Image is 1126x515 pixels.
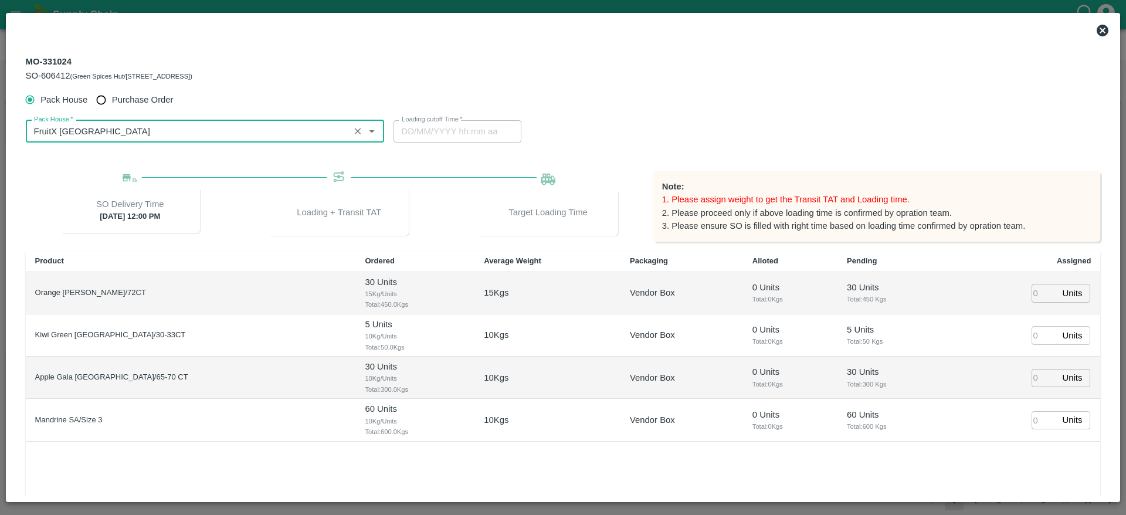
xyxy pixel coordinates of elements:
[365,318,465,331] p: 5 Units
[365,426,465,437] span: Total: 600.0 Kgs
[394,120,513,143] input: Choose date
[752,256,778,265] b: Alloted
[1063,414,1083,426] p: Units
[752,379,828,389] span: Total: 0 Kgs
[365,276,465,289] p: 30 Units
[752,365,828,378] p: 0 Units
[630,414,675,426] p: Vendor Box
[484,414,508,426] p: 10 Kgs
[350,124,366,140] button: Clear
[1063,329,1083,342] p: Units
[662,193,1091,206] p: 1. Please assign weight to get the Transit TAT and Loading time.
[332,171,347,185] img: Transit
[112,93,174,106] span: Purchase Order
[1032,411,1057,429] input: 0
[365,402,465,415] p: 60 Units
[34,115,73,124] label: Pack House
[365,342,465,353] span: Total: 50.0 Kgs
[662,206,1091,219] p: 2. Please proceed only if above loading time is confirmed by opration team.
[26,54,192,82] div: MO-331024
[26,357,356,399] td: Apple Gala [GEOGRAPHIC_DATA]/65-70 CT
[1032,369,1057,387] input: 0
[1063,371,1083,384] p: Units
[484,328,508,341] p: 10 Kgs
[35,256,64,265] b: Product
[752,281,828,294] p: 0 Units
[60,187,200,233] div: [DATE] 12:00 PM
[1063,287,1083,300] p: Units
[1032,284,1057,302] input: 0
[365,299,465,310] span: Total: 450.0 Kgs
[847,323,940,336] p: 5 Units
[630,328,675,341] p: Vendor Box
[29,124,346,139] input: Select Pack House
[541,171,555,185] img: Loading
[630,286,675,299] p: Vendor Box
[26,272,356,314] td: Orange [PERSON_NAME]/72CT
[662,182,684,191] b: Note:
[847,336,940,347] span: Total: 50 Kgs
[365,256,395,265] b: Ordered
[847,294,940,304] span: Total: 450 Kgs
[847,379,940,389] span: Total: 300 Kgs
[365,289,465,299] span: 15 Kg/Units
[26,399,356,441] td: Mandrine SA/Size 3
[297,206,381,219] p: Loading + Transit TAT
[752,323,828,336] p: 0 Units
[1032,326,1057,344] input: 0
[484,256,541,265] b: Average Weight
[752,408,828,421] p: 0 Units
[847,281,940,294] p: 30 Units
[847,256,877,265] b: Pending
[364,124,379,139] button: Open
[365,373,465,384] span: 10 Kg/Units
[26,314,356,357] td: Kiwi Green [GEOGRAPHIC_DATA]/30-33CT
[752,336,828,347] span: Total: 0 Kgs
[752,421,828,432] span: Total: 0 Kgs
[123,174,137,183] img: Delivery
[630,256,668,265] b: Packaging
[365,331,465,341] span: 10 Kg/Units
[847,365,940,378] p: 30 Units
[847,421,940,432] span: Total: 600 Kgs
[847,408,940,421] p: 60 Units
[630,371,675,384] p: Vendor Box
[365,360,465,373] p: 30 Units
[96,198,164,211] p: SO Delivery Time
[26,71,70,80] span: SO-606412
[402,115,463,124] label: Loading cutoff Time
[662,219,1091,232] p: 3. Please ensure SO is filled with right time based on loading time confirmed by opration team.
[26,69,192,82] div: (Green Spices Hut/[STREET_ADDRESS])
[40,93,87,106] span: Pack House
[365,416,465,426] span: 10 Kg/Units
[752,294,828,304] span: Total: 0 Kgs
[508,206,588,219] p: Target Loading Time
[484,371,508,384] p: 10 Kgs
[484,286,508,299] p: 15 Kgs
[365,384,465,395] span: Total: 300.0 Kgs
[1057,256,1091,265] b: Assigned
